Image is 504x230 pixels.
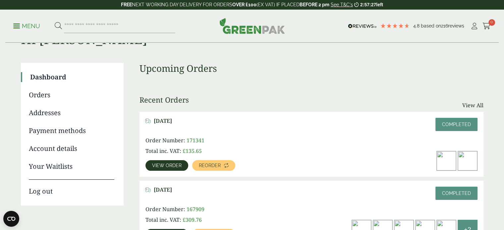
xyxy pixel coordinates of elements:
[154,187,172,193] span: [DATE]
[30,72,114,82] a: Dashboard
[152,163,182,168] span: View order
[145,216,181,223] span: Total inc. VAT:
[3,211,19,227] button: Open CMP widget
[145,147,181,155] span: Total inc. VAT:
[437,151,456,170] img: Lid-300x200.jpg
[13,22,40,30] p: Menu
[29,179,114,196] a: Log out
[140,95,189,104] h3: Recent Orders
[187,137,204,144] span: 171341
[442,122,471,127] span: Completed
[413,23,421,28] span: 4.8
[300,2,329,7] strong: BEFORE 2 pm
[192,160,235,171] a: Reorder
[482,21,491,31] a: 0
[29,144,114,154] a: Account details
[183,147,202,155] bdi: 135.65
[29,108,114,118] a: Addresses
[121,2,132,7] strong: FREE
[470,23,478,29] i: My Account
[421,23,441,28] span: Based on
[376,2,383,7] span: left
[29,161,114,171] a: Your Waitlists
[348,24,377,28] img: REVIEWS.io
[199,163,221,168] span: Reorder
[140,63,483,74] h3: Upcoming Orders
[183,216,202,223] bdi: 309.76
[145,137,185,144] span: Order Number:
[219,18,285,34] img: GreenPak Supplies
[488,19,495,26] span: 0
[13,22,40,29] a: Menu
[232,2,256,7] strong: OVER £100
[442,191,471,196] span: Completed
[183,216,186,223] span: £
[441,23,448,28] span: 216
[448,23,464,28] span: reviews
[462,101,483,109] a: View All
[380,23,410,29] div: 4.79 Stars
[154,118,172,124] span: [DATE]
[360,2,376,7] span: 2:57:27
[458,151,477,170] img: 1000ml-Rectangular-Kraft-Bowl-with-food-contents-300x200.jpg
[482,23,491,29] i: Cart
[145,160,188,171] a: View order
[145,206,185,213] span: Order Number:
[183,147,186,155] span: £
[21,10,483,47] h1: Hi [PERSON_NAME]
[331,2,353,7] a: See T&C's
[29,90,114,100] a: Orders
[187,206,204,213] span: 167909
[29,126,114,136] a: Payment methods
